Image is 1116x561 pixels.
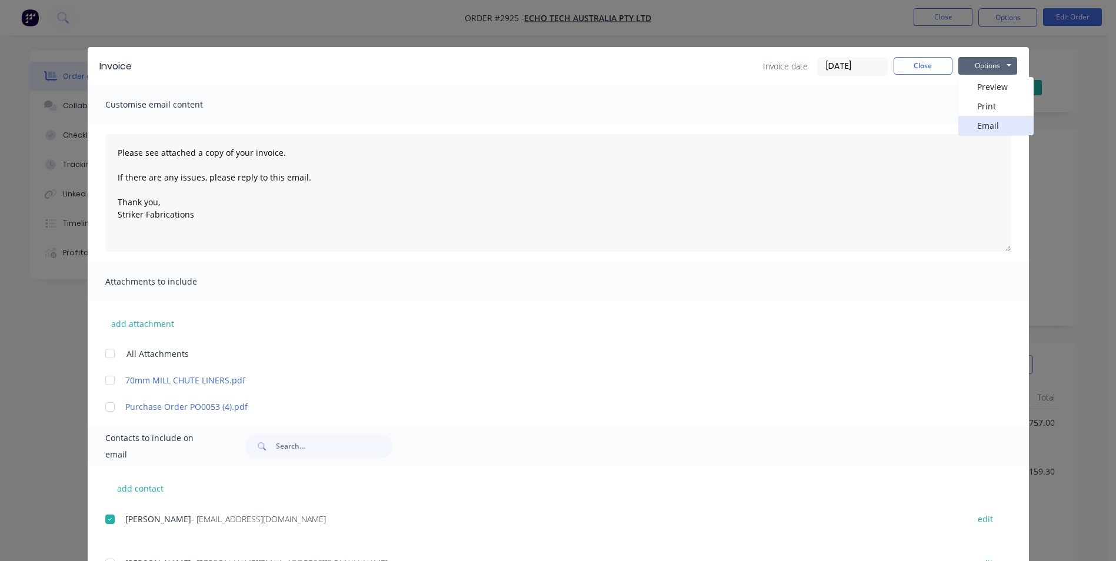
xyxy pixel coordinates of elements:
[105,430,216,463] span: Contacts to include on email
[894,57,952,75] button: Close
[971,511,1000,527] button: edit
[105,134,1011,252] textarea: Please see attached a copy of your invoice. If there are any issues, please reply to this email. ...
[191,513,326,525] span: - [EMAIL_ADDRESS][DOMAIN_NAME]
[958,116,1034,135] button: Email
[125,513,191,525] span: [PERSON_NAME]
[99,59,132,74] div: Invoice
[958,96,1034,116] button: Print
[105,273,235,290] span: Attachments to include
[958,57,1017,75] button: Options
[125,374,957,386] a: 70mm MILL CHUTE LINERS.pdf
[126,348,189,360] span: All Attachments
[763,60,808,72] span: Invoice date
[276,435,392,458] input: Search...
[125,400,957,413] a: Purchase Order PO0053 (4).pdf
[105,315,180,332] button: add attachment
[105,96,235,113] span: Customise email content
[105,479,176,497] button: add contact
[958,77,1034,96] button: Preview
